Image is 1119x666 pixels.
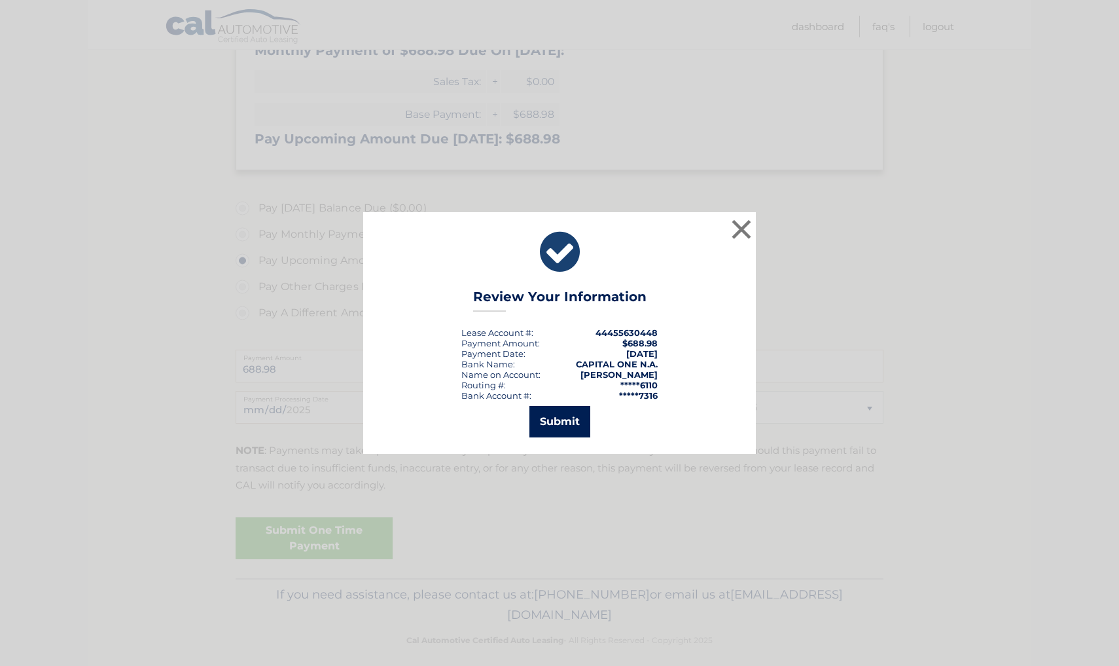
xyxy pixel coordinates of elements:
[461,380,506,390] div: Routing #:
[580,369,658,380] strong: [PERSON_NAME]
[461,338,540,348] div: Payment Amount:
[626,348,658,359] span: [DATE]
[461,390,531,401] div: Bank Account #:
[622,338,658,348] span: $688.98
[461,369,541,380] div: Name on Account:
[576,359,658,369] strong: CAPITAL ONE N.A.
[461,348,524,359] span: Payment Date
[728,216,755,242] button: ×
[461,348,525,359] div: :
[473,289,647,312] h3: Review Your Information
[529,406,590,437] button: Submit
[461,327,533,338] div: Lease Account #:
[595,327,658,338] strong: 44455630448
[461,359,515,369] div: Bank Name:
